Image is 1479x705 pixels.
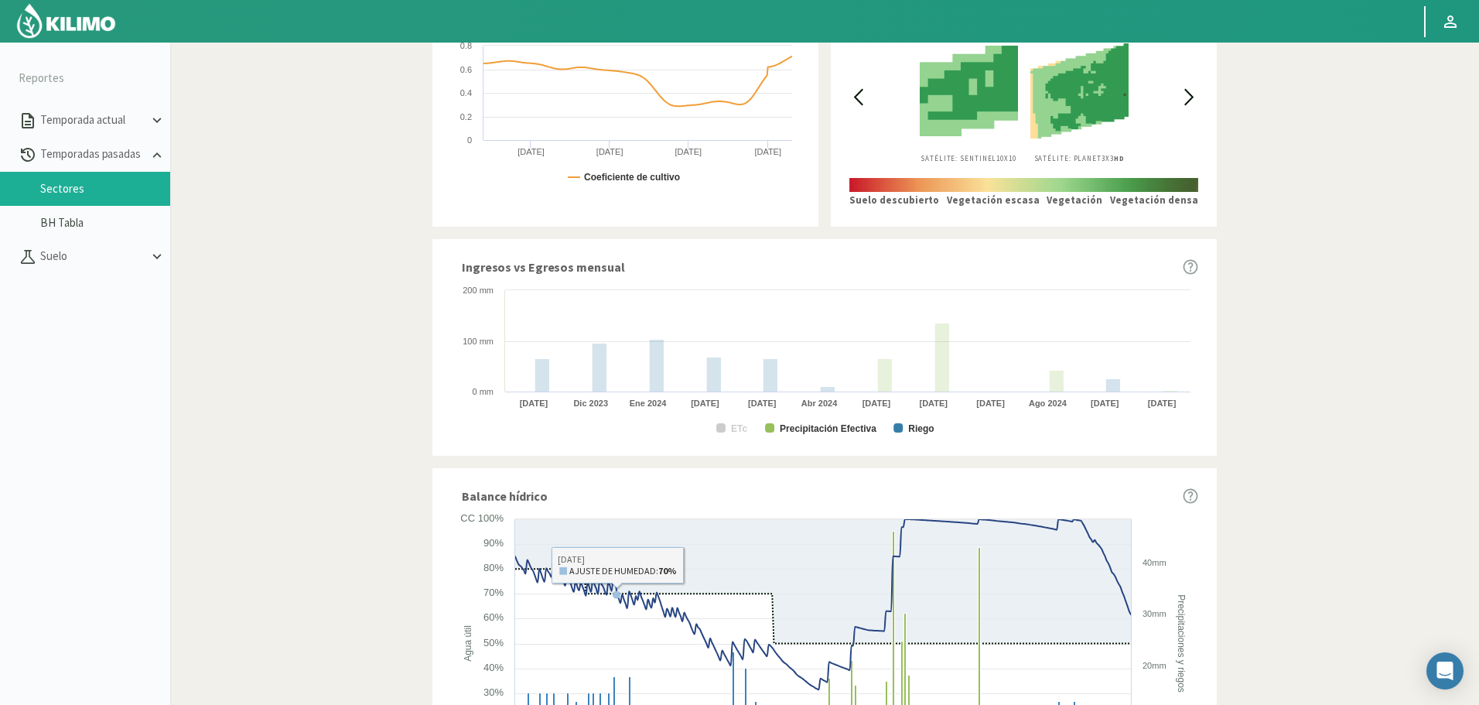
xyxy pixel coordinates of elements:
text: 70% [483,587,504,598]
text: [DATE] [748,399,777,408]
text: [DATE] [1148,399,1177,408]
text: 0.4 [460,88,472,98]
text: 0.6 [460,65,472,74]
text: 60% [483,611,504,623]
text: [DATE] [691,399,719,408]
text: 0 [467,135,472,145]
p: Suelo descubierto [849,193,939,208]
span: 10X10 [996,154,1016,163]
span: 3X3 [1102,154,1125,163]
p: Temporada actual [37,111,149,129]
text: [DATE] [596,147,623,156]
p: Vegetación escasa [947,193,1040,208]
text: 80% [483,562,504,573]
text: 40% [483,662,504,673]
text: ETc [731,423,747,434]
text: [DATE] [520,399,548,408]
text: Precipitación Efectiva [780,423,876,434]
text: 20mm [1143,661,1166,670]
p: Suelo [37,248,149,265]
text: [DATE] [754,147,781,156]
text: 30mm [1143,609,1166,618]
text: Agua útil [463,625,473,662]
p: Satélite: Sentinel [920,153,1018,164]
img: scale [849,178,1198,192]
b: HD [1114,154,1125,163]
text: Precipitaciones y riegos [1176,594,1187,693]
text: 90% [483,537,504,549]
text: [DATE] [675,147,702,156]
span: Balance hídrico [462,487,548,505]
p: Satélite: Planet [1030,153,1129,164]
text: Dic 2023 [573,399,608,408]
text: Abr 2024 [801,399,838,408]
text: [DATE] [862,399,891,408]
a: Sectores [40,182,170,196]
text: Ago 2024 [1029,399,1067,408]
text: CC 100% [460,512,504,524]
a: BH Tabla [40,216,170,230]
text: Ene 2024 [630,399,668,408]
p: Vegetación [1047,193,1102,208]
text: 100 mm [463,337,494,346]
p: Temporadas pasadas [37,145,149,163]
text: 0.2 [460,112,472,121]
p: Vegetación densa [1110,193,1198,208]
text: 200 mm [463,286,494,295]
span: Ingresos vs Egresos mensual [462,258,624,276]
img: 85dd136e-dc9e-4a0a-a33e-9775834d2eec_-_planet_-_2024-10-26.png [1030,38,1129,143]
text: [DATE] [1091,399,1119,408]
text: 40mm [1143,558,1166,567]
text: [DATE] [920,399,948,408]
text: [DATE] [517,147,545,156]
text: [DATE] [976,399,1005,408]
text: 0.8 [460,41,472,50]
text: Coeficiente de cultivo [584,172,680,183]
text: 0 mm [473,387,494,396]
img: Kilimo [15,2,117,39]
text: Riego [908,423,934,434]
img: 85dd136e-dc9e-4a0a-a33e-9775834d2eec_-_sentinel_-_2024-10-24.png [920,38,1018,143]
text: 30% [483,686,504,698]
text: 50% [483,637,504,649]
div: Open Intercom Messenger [1426,652,1464,690]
